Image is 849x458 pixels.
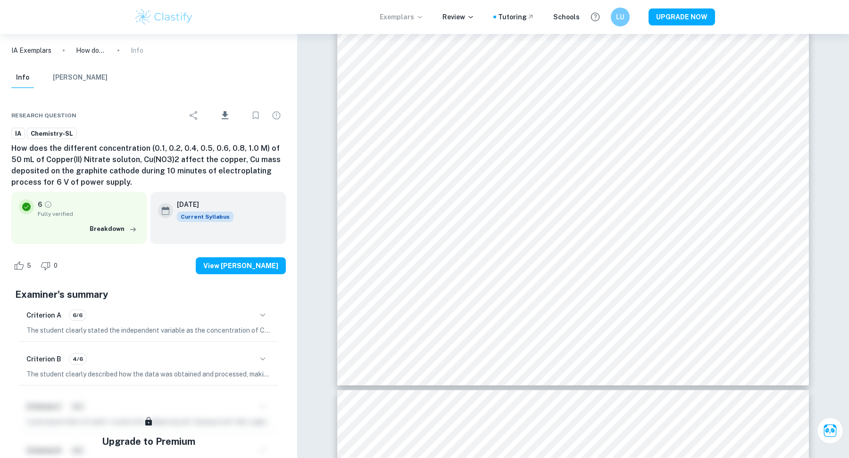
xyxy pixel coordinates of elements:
[196,257,286,274] button: View [PERSON_NAME]
[38,199,42,210] p: 6
[177,212,233,222] div: This exemplar is based on the current syllabus. Feel free to refer to it for inspiration/ideas wh...
[87,222,139,236] button: Breakdown
[26,369,271,379] p: The student clearly described how the data was obtained and processed, making the procedural step...
[611,8,630,26] button: LU
[69,311,86,319] span: 6/6
[11,143,286,188] h6: How does the different concentration (0.1, 0.2, 0.4, 0.5, 0.6, 0.8, 1.0 M) of 50 mL of Copper(II)...
[44,200,52,209] a: Grade fully verified
[26,310,61,320] h6: Criterion A
[184,106,203,125] div: Share
[76,45,106,56] p: How does the different concentration (0.1, 0.2, 0.4, 0.5, 0.6, 0.8, 1.0 M) of 50 mL of Copper(II)...
[553,12,580,22] a: Schools
[380,12,424,22] p: Exemplars
[102,434,195,449] h5: Upgrade to Premium
[246,106,265,125] div: Bookmark
[27,128,77,139] a: Chemistry-SL
[11,111,76,120] span: Research question
[12,129,25,139] span: IA
[26,354,61,364] h6: Criterion B
[205,103,244,128] div: Download
[49,261,63,270] span: 0
[11,258,36,273] div: Like
[177,199,226,210] h6: [DATE]
[131,45,143,56] p: Info
[817,417,843,444] button: Ask Clai
[649,8,715,25] button: UPGRADE NOW
[22,261,36,270] span: 5
[134,8,194,26] img: Clastify logo
[11,45,51,56] a: IA Exemplars
[267,106,286,125] div: Report issue
[11,67,34,88] button: Info
[442,12,474,22] p: Review
[498,12,534,22] a: Tutoring
[38,258,63,273] div: Dislike
[15,287,282,302] h5: Examiner's summary
[615,12,626,22] h6: LU
[26,325,271,335] p: The student clearly stated the independent variable as the concentration of Copper(II) Nitrate so...
[53,67,108,88] button: [PERSON_NAME]
[38,210,139,218] span: Fully verified
[69,355,86,363] span: 4/6
[27,129,76,139] span: Chemistry-SL
[11,128,25,139] a: IA
[177,212,233,222] span: Current Syllabus
[587,9,603,25] button: Help and Feedback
